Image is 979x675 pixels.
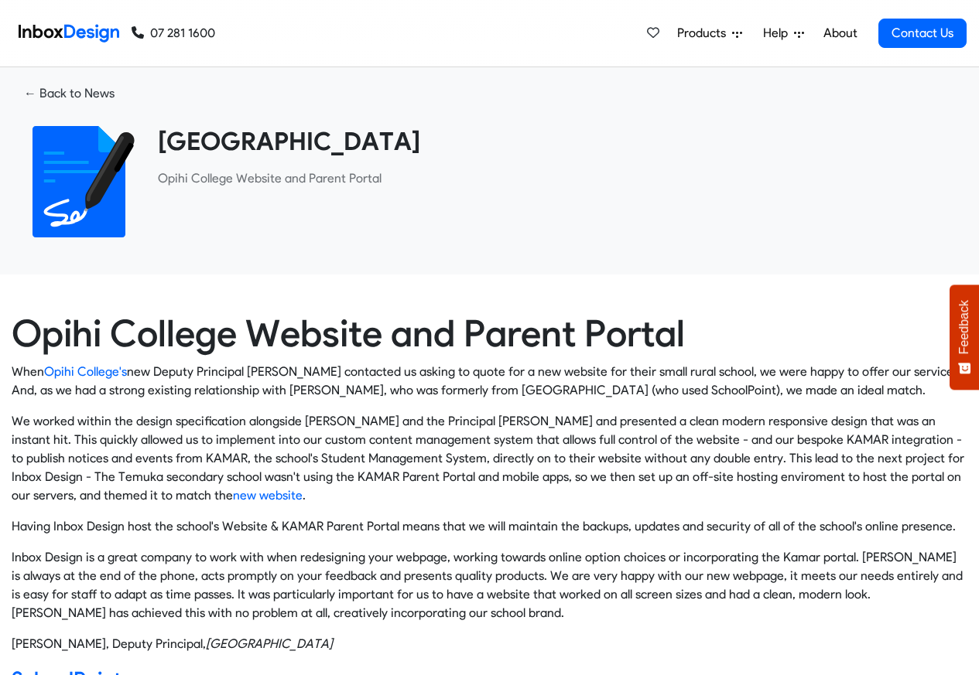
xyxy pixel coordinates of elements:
[206,636,333,651] cite: Opihi College
[233,488,303,503] a: new website
[12,363,967,400] p: When new Deputy Principal [PERSON_NAME] contacted us asking to quote for a new website for their ...
[158,169,956,188] p: ​Opihi College Website and Parent Portal
[671,18,748,49] a: Products
[12,548,967,622] p: Inbox Design is a great company to work with when redesigning your webpage, working towards onlin...
[23,126,135,237] img: 2022_01_18_icon_signature.svg
[132,24,215,43] a: 07 281 1600
[819,18,861,49] a: About
[158,126,956,157] heading: [GEOGRAPHIC_DATA]
[12,80,127,107] a: ← Back to News
[44,364,127,379] a: Opihi College's
[12,635,967,653] footer: [PERSON_NAME], Deputy Principal,
[12,517,967,536] p: Having Inbox Design host the school's Website & KAMAR Parent Portal means that we will maintain t...
[957,300,971,354] span: Feedback
[950,285,979,390] button: Feedback - Show survey
[677,24,732,43] span: Products
[763,24,794,43] span: Help
[12,412,967,505] p: We worked within the design specification alongside [PERSON_NAME] and the Principal [PERSON_NAME]...
[878,19,967,48] a: Contact Us
[12,312,967,356] h1: Opihi College Website and Parent Portal
[757,18,810,49] a: Help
